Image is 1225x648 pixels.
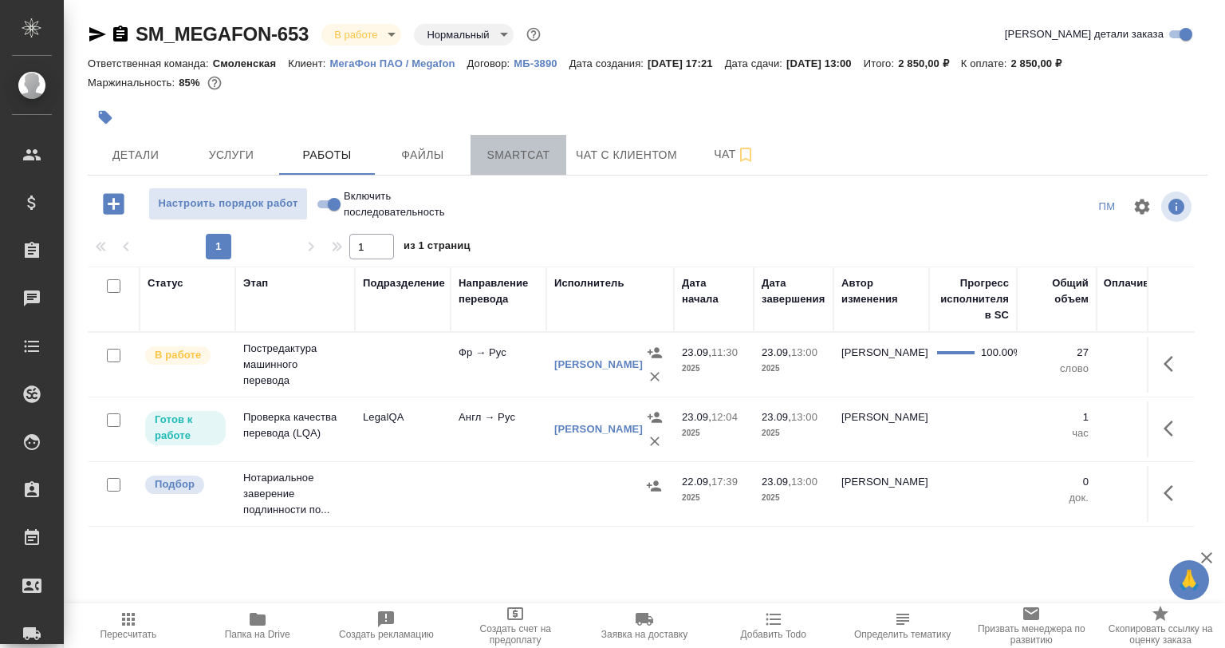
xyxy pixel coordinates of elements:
[179,77,203,89] p: 85%
[601,629,687,640] span: Заявка на доставку
[648,57,725,69] p: [DATE] 17:21
[961,57,1011,69] p: К оплате:
[762,411,791,423] p: 23.09,
[243,409,347,441] p: Проверка качества перевода (LQA)
[642,474,666,498] button: Назначить
[976,623,1086,646] span: Призвать менеджера по развитию
[554,275,624,291] div: Исполнитель
[243,341,347,389] p: Постредактура машинного перевода
[554,423,643,435] a: [PERSON_NAME]
[833,466,929,522] td: [PERSON_NAME]
[155,476,195,492] p: Подбор
[288,57,329,69] p: Клиент:
[1104,275,1184,307] div: Оплачиваемый объем
[144,345,227,366] div: Исполнитель выполняет работу
[148,275,183,291] div: Статус
[148,188,308,220] button: Настроить порядок работ
[580,603,709,648] button: Заявка на доставку
[1025,345,1089,361] p: 27
[762,361,825,377] p: 2025
[204,73,225,93] button: 355.80 RUB;
[514,57,569,69] p: МБ-3890
[1025,490,1089,506] p: док.
[243,275,268,291] div: Этап
[762,275,825,307] div: Дата завершения
[404,236,471,259] span: из 1 страниц
[460,623,570,646] span: Создать счет на предоплату
[88,100,123,135] button: Добавить тэг
[1105,623,1215,646] span: Скопировать ссылку на оценку заказа
[711,476,738,488] p: 17:39
[967,603,1096,648] button: Призвать менеджера по развитию
[144,409,227,447] div: Исполнитель может приступить к работе
[514,56,569,69] a: МБ-3890
[193,603,322,648] button: Папка на Drive
[480,145,557,165] span: Smartcat
[1025,275,1089,307] div: Общий объем
[329,56,467,69] a: МегаФон ПАО / Megafon
[841,275,921,307] div: Автор изменения
[155,347,201,363] p: В работе
[854,629,951,640] span: Определить тематику
[682,275,746,307] div: Дата начала
[88,57,213,69] p: Ответственная команда:
[384,145,461,165] span: Файлы
[898,57,961,69] p: 2 850,00 ₽
[88,25,107,44] button: Скопировать ссылку для ЯМессенджера
[762,490,825,506] p: 2025
[682,425,746,441] p: 2025
[1025,409,1089,425] p: 1
[786,57,864,69] p: [DATE] 13:00
[711,411,738,423] p: 12:04
[111,25,130,44] button: Скопировать ссылку
[289,145,365,165] span: Работы
[682,411,711,423] p: 23.09,
[791,346,817,358] p: 13:00
[725,57,786,69] p: Дата сдачи:
[741,629,806,640] span: Добавить Todo
[155,412,216,444] p: Готов к работе
[355,401,451,457] td: LegalQA
[762,346,791,358] p: 23.09,
[1025,425,1089,441] p: час
[322,603,451,648] button: Создать рекламацию
[1105,409,1184,425] p: 1
[643,405,667,429] button: Назначить
[682,346,711,358] p: 23.09,
[569,57,648,69] p: Дата создания:
[576,145,677,165] span: Чат с клиентом
[682,490,746,506] p: 2025
[321,24,401,45] div: В работе
[213,57,289,69] p: Смоленская
[467,57,514,69] p: Договор:
[1105,425,1184,441] p: час
[422,28,494,41] button: Нормальный
[225,629,290,640] span: Папка на Drive
[344,188,445,220] span: Включить последовательность
[736,145,755,164] svg: Подписаться
[709,603,838,648] button: Добавить Todo
[1154,345,1192,383] button: Здесь прячутся важные кнопки
[762,476,791,488] p: 23.09,
[144,474,227,496] div: Можно подбирать исполнителей
[100,629,156,640] span: Пересчитать
[1025,474,1089,490] p: 0
[339,629,434,640] span: Создать рекламацию
[864,57,898,69] p: Итого:
[157,195,299,213] span: Настроить порядок работ
[1105,490,1184,506] p: док.
[363,275,445,291] div: Подразделение
[554,358,643,370] a: [PERSON_NAME]
[791,476,817,488] p: 13:00
[1011,57,1074,69] p: 2 850,00 ₽
[833,401,929,457] td: [PERSON_NAME]
[937,275,1009,323] div: Прогресс исполнителя в SC
[136,23,309,45] a: SM_MEGAFON-653
[1105,474,1184,490] p: 0
[1091,195,1123,219] div: split button
[682,476,711,488] p: 22.09,
[682,361,746,377] p: 2025
[1161,192,1195,222] span: Посмотреть информацию
[1005,26,1164,42] span: [PERSON_NAME] детали заказа
[791,411,817,423] p: 13:00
